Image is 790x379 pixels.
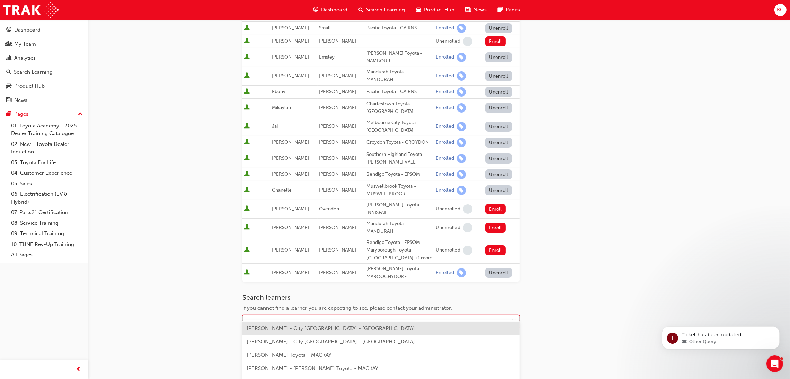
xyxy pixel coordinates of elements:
div: Croydon Toyota - CROYDON [366,139,433,147]
button: KC [774,4,787,16]
span: [PERSON_NAME] [272,224,309,230]
span: learningRecordVerb_ENROLL-icon [457,170,466,179]
a: 10. TUNE Rev-Up Training [8,239,86,250]
button: Unenroll [485,52,512,62]
span: [PERSON_NAME] [319,270,356,275]
a: Product Hub [3,80,86,92]
div: [PERSON_NAME] Toyota - MAROOCHYDORE [366,265,433,281]
a: 07. Parts21 Certification [8,207,86,218]
span: learningRecordVerb_NONE-icon [463,246,472,255]
a: 06. Electrification (EV & Hybrid) [8,189,86,207]
span: car-icon [6,83,11,89]
span: search-icon [358,6,363,14]
div: Southern Highland Toyota - [PERSON_NAME] VALE [366,151,433,166]
span: User is active [244,224,250,231]
span: User is active [244,139,250,146]
span: learningRecordVerb_NONE-icon [463,37,472,46]
span: [PERSON_NAME] [319,247,356,253]
span: User is active [244,187,250,194]
img: Trak [3,2,59,18]
span: pages-icon [498,6,503,14]
div: [PERSON_NAME] Toyota - NAMBOUR [366,50,433,65]
a: 09. Technical Training [8,228,86,239]
span: [PERSON_NAME] [272,73,309,79]
iframe: Intercom live chat [766,355,783,372]
span: Dashboard [321,6,347,14]
span: [PERSON_NAME] [272,206,309,212]
a: news-iconNews [460,3,492,17]
div: Pacific Toyota - CAIRNS [366,24,433,32]
span: pages-icon [6,111,11,117]
iframe: Intercom notifications message [651,312,790,360]
span: [PERSON_NAME] [272,155,309,161]
span: prev-icon [76,365,81,374]
button: DashboardMy TeamAnalyticsSearch LearningProduct HubNews [3,22,86,108]
button: Unenroll [485,23,512,33]
span: News [473,6,487,14]
div: Enrolled [436,139,454,146]
button: Unenroll [485,153,512,164]
span: learningRecordVerb_NONE-icon [463,204,472,214]
a: 05. Sales [8,178,86,189]
button: Enroll [485,245,506,255]
span: User is active [244,104,250,111]
div: My Team [14,40,36,48]
span: Mikaylah [272,105,291,111]
a: 02. New - Toyota Dealer Induction [8,139,86,157]
span: [PERSON_NAME] [272,139,309,145]
span: Pages [506,6,520,14]
div: Product Hub [14,82,45,90]
span: [PERSON_NAME] - City [GEOGRAPHIC_DATA] - [GEOGRAPHIC_DATA] [247,338,415,345]
div: Enrolled [436,25,454,32]
a: pages-iconPages [492,3,525,17]
a: Dashboard [3,24,86,36]
a: Analytics [3,52,86,64]
span: Emsley [319,54,335,60]
span: [PERSON_NAME] - [PERSON_NAME] Toyota - MACKAY [247,365,378,371]
div: News [14,96,27,104]
a: 03. Toyota For Life [8,157,86,168]
span: [PERSON_NAME] [272,38,309,44]
button: Unenroll [485,87,512,97]
span: User is active [244,269,250,276]
div: Enrolled [436,54,454,61]
span: [PERSON_NAME] [319,155,356,161]
span: User is active [244,155,250,162]
button: Unenroll [485,71,512,81]
span: User is active [244,72,250,79]
span: User is active [244,25,250,32]
h3: Search learners [242,293,520,301]
span: [PERSON_NAME] [319,73,356,79]
span: [PERSON_NAME] Toyota - MACKAY [247,352,331,358]
div: Enrolled [436,187,454,194]
span: learningRecordVerb_ENROLL-icon [457,122,466,131]
span: learningRecordVerb_ENROLL-icon [457,268,466,277]
span: [PERSON_NAME] [272,171,309,177]
a: 04. Customer Experience [8,168,86,178]
a: All Pages [8,249,86,260]
span: Jai [272,123,278,129]
span: guage-icon [6,27,11,33]
div: Bendigo Toyota - EPSOM, Maryborough Toyota - [GEOGRAPHIC_DATA] +1 more [366,239,433,262]
span: learningRecordVerb_ENROLL-icon [457,103,466,113]
div: Unenrolled [436,224,460,231]
span: [PERSON_NAME] [272,54,309,60]
div: Mandurah Toyota - MANDURAH [366,68,433,84]
div: Search Learning [14,68,53,76]
span: [PERSON_NAME] [319,139,356,145]
button: Enroll [485,204,506,214]
a: 08. Service Training [8,218,86,229]
span: learningRecordVerb_NONE-icon [463,223,472,232]
div: Melbourne City Toyota - [GEOGRAPHIC_DATA] [366,119,433,134]
span: learningRecordVerb_ENROLL-icon [457,138,466,147]
div: Enrolled [436,171,454,178]
span: Search Learning [366,6,405,14]
div: Unenrolled [436,38,460,45]
div: Enrolled [436,73,454,79]
span: search-icon [6,69,11,76]
div: Pages [14,110,28,118]
span: [PERSON_NAME] [319,123,356,129]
